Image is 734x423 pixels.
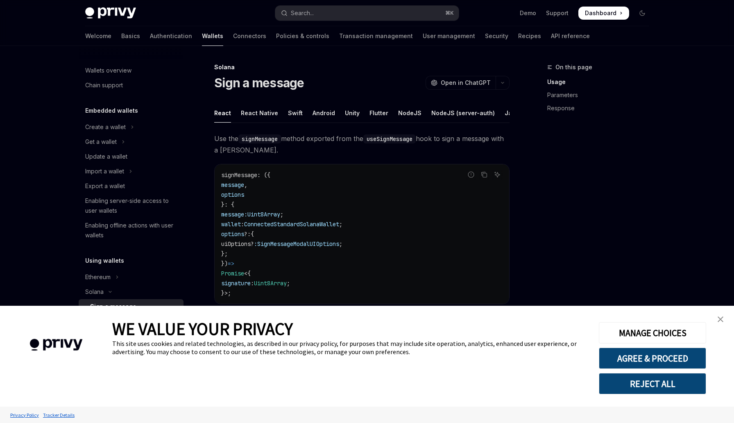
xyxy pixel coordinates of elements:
div: Solana [85,287,104,297]
span: ?: [244,230,251,238]
span: { [251,230,254,238]
h5: Embedded wallets [85,106,138,116]
span: Promise [221,270,244,277]
span: WE VALUE YOUR PRIVACY [112,318,293,339]
a: Enabling server-side access to user wallets [79,193,183,218]
div: Export a wallet [85,181,125,191]
span: ; [280,211,283,218]
a: Basics [121,26,140,46]
button: Toggle Import a wallet section [79,164,183,179]
span: options [221,230,244,238]
div: Chain support [85,80,123,90]
span: ; [339,240,342,248]
span: , [244,181,247,189]
span: options [221,191,244,198]
button: REJECT ALL [599,373,706,394]
button: Copy the contents from the code block [479,169,489,180]
button: Toggle Get a wallet section [79,134,183,149]
span: ; [287,280,290,287]
a: API reference [551,26,590,46]
a: Transaction management [339,26,413,46]
a: Enabling offline actions with user wallets [79,218,183,243]
a: Parameters [547,89,655,102]
div: Unity [345,103,360,123]
div: Create a wallet [85,122,126,132]
button: Report incorrect code [466,169,476,180]
button: Toggle Ethereum section [79,270,183,284]
a: Welcome [85,26,111,46]
span: Uint8Array [247,211,280,218]
span: SignMessageModalUIOptions [257,240,339,248]
div: Flutter [369,103,388,123]
button: Toggle dark mode [636,7,649,20]
span: }; [221,250,228,257]
a: Sign a message [79,299,183,314]
div: Ethereum [85,272,111,282]
button: Toggle Solana section [79,284,183,299]
img: company logo [12,327,100,363]
div: Enabling offline actions with user wallets [85,221,179,240]
button: Open in ChatGPT [426,76,496,90]
a: Usage [547,75,655,89]
div: Wallets overview [85,66,131,75]
div: Enabling server-side access to user wallets [85,196,179,216]
span: : [241,221,244,228]
div: Android [313,103,335,123]
span: ; [339,221,342,228]
span: message: [221,211,247,218]
div: Import a wallet [85,166,124,176]
h5: Using wallets [85,256,124,266]
span: message [221,181,244,189]
span: Uint8Array [254,280,287,287]
a: Demo [520,9,536,17]
button: MANAGE CHOICES [599,322,706,343]
div: NodeJS [398,103,421,123]
a: Security [485,26,508,46]
button: Open search [275,6,459,20]
a: Dashboard [578,7,629,20]
img: close banner [718,316,723,322]
div: NodeJS (server-auth) [431,103,495,123]
div: Java [505,103,519,123]
span: }) [221,260,228,267]
span: wallet [221,221,241,228]
a: Wallets [202,26,223,46]
a: Support [546,9,569,17]
a: Tracker Details [41,408,77,422]
span: ConnectedStandardSolanaWallet [244,221,339,228]
a: Wallets overview [79,63,183,78]
a: close banner [712,311,729,327]
div: Sign a message [90,302,136,312]
span: ⌘ K [445,10,454,16]
code: useSignMessage [363,134,416,143]
a: Recipes [518,26,541,46]
span: <{ [244,270,251,277]
a: User management [423,26,475,46]
h1: Sign a message [214,75,304,90]
a: Response [547,102,655,115]
a: Connectors [233,26,266,46]
span: : [251,280,254,287]
a: Authentication [150,26,192,46]
div: Update a wallet [85,152,127,161]
a: Export a wallet [79,179,183,193]
div: Swift [288,103,303,123]
span: On this page [555,62,592,72]
span: Use the method exported from the hook to sign a message with a [PERSON_NAME]. [214,133,510,156]
span: uiOptions? [221,240,254,248]
span: }>; [221,289,231,297]
button: Ask AI [492,169,503,180]
span: Dashboard [585,9,616,17]
div: Solana [214,63,510,71]
a: Privacy Policy [8,408,41,422]
div: Get a wallet [85,137,117,147]
span: => [228,260,234,267]
div: This site uses cookies and related technologies, as described in our privacy policy, for purposes... [112,339,587,356]
code: signMessage [238,134,281,143]
div: Search... [291,8,314,18]
a: Chain support [79,78,183,93]
div: React Native [241,103,278,123]
a: Policies & controls [276,26,329,46]
span: Open in ChatGPT [441,79,491,87]
a: Update a wallet [79,149,183,164]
